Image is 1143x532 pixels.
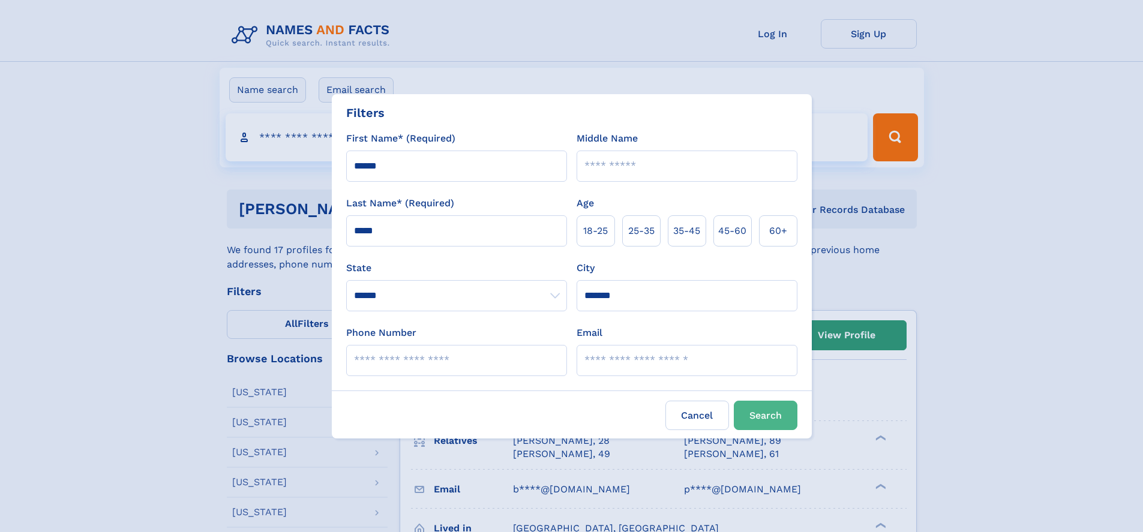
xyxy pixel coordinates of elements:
[577,326,602,340] label: Email
[346,326,416,340] label: Phone Number
[577,131,638,146] label: Middle Name
[665,401,729,430] label: Cancel
[583,224,608,238] span: 18‑25
[577,196,594,211] label: Age
[346,104,385,122] div: Filters
[769,224,787,238] span: 60+
[718,224,746,238] span: 45‑60
[346,196,454,211] label: Last Name* (Required)
[346,131,455,146] label: First Name* (Required)
[346,261,567,275] label: State
[628,224,655,238] span: 25‑35
[673,224,700,238] span: 35‑45
[734,401,797,430] button: Search
[577,261,595,275] label: City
